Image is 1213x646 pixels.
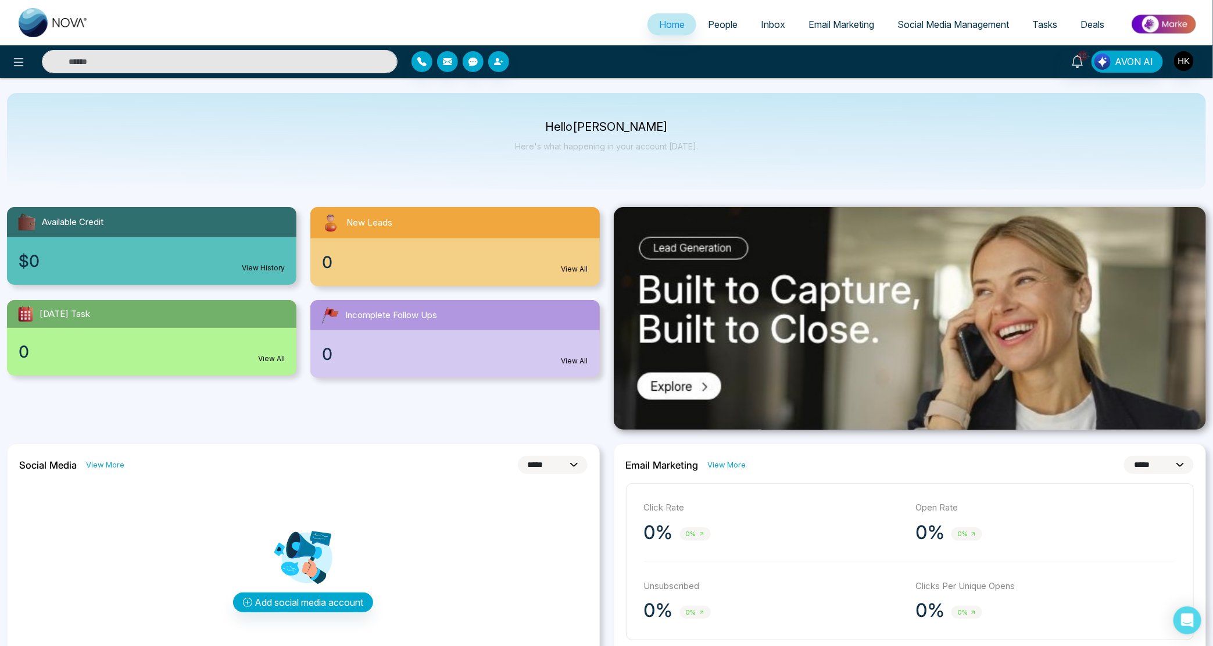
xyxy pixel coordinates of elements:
[951,527,982,541] span: 0%
[16,305,35,323] img: todayTask.svg
[680,527,711,541] span: 0%
[1069,13,1116,35] a: Deals
[1173,606,1201,634] div: Open Intercom Messenger
[19,249,40,273] span: $0
[19,8,88,37] img: Nova CRM Logo
[626,459,699,471] h2: Email Marketing
[644,521,673,544] p: 0%
[1021,13,1069,35] a: Tasks
[19,459,77,471] h2: Social Media
[749,13,797,35] a: Inbox
[680,606,711,619] span: 0%
[1078,51,1088,61] span: 10+
[951,606,982,619] span: 0%
[320,305,341,326] img: followUps.svg
[322,342,332,366] span: 0
[345,309,437,322] span: Incomplete Follow Ups
[1080,19,1104,30] span: Deals
[303,300,607,378] a: Incomplete Follow Ups0View All
[1094,53,1111,70] img: Lead Flow
[561,264,588,274] a: View All
[258,354,285,364] a: View All
[19,340,29,364] span: 0
[897,19,1009,30] span: Social Media Management
[515,122,698,132] p: Hello [PERSON_NAME]
[242,263,285,273] a: View History
[644,599,673,622] p: 0%
[303,207,607,286] a: New Leads0View All
[915,599,944,622] p: 0%
[16,212,37,233] img: availableCredit.svg
[696,13,749,35] a: People
[614,207,1207,430] img: .
[659,19,685,30] span: Home
[808,19,874,30] span: Email Marketing
[644,580,904,593] p: Unsubscribed
[647,13,696,35] a: Home
[915,580,1176,593] p: Clicks Per Unique Opens
[1064,51,1092,71] a: 10+
[515,141,698,151] p: Here's what happening in your account [DATE].
[708,19,738,30] span: People
[708,459,746,470] a: View More
[561,356,588,366] a: View All
[915,501,1176,515] p: Open Rate
[1115,55,1153,69] span: AVON AI
[644,501,904,515] p: Click Rate
[1122,11,1206,37] img: Market-place.gif
[797,13,886,35] a: Email Marketing
[274,529,332,587] img: Analytics png
[915,521,944,544] p: 0%
[1174,51,1194,71] img: User Avatar
[322,250,332,274] span: 0
[40,308,90,321] span: [DATE] Task
[886,13,1021,35] a: Social Media Management
[761,19,785,30] span: Inbox
[86,459,124,470] a: View More
[1092,51,1163,73] button: AVON AI
[346,216,392,230] span: New Leads
[42,216,103,229] span: Available Credit
[1032,19,1057,30] span: Tasks
[320,212,342,234] img: newLeads.svg
[233,593,373,612] button: Add social media account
